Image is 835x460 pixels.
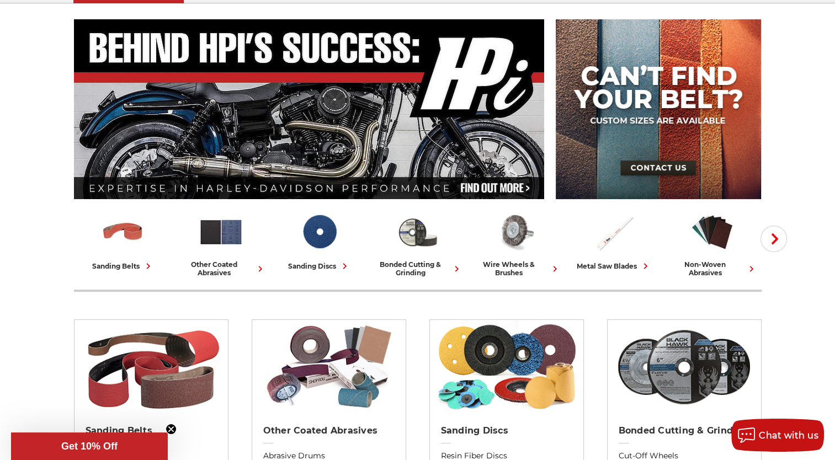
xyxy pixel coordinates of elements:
[668,209,757,277] a: non-woven abrasives
[275,209,364,272] a: sanding discs
[613,320,756,414] img: Bonded Cutting & Grinding
[731,419,824,452] button: Chat with us
[257,320,400,414] img: Other Coated Abrasives
[668,260,757,277] div: non-woven abrasives
[74,19,545,199] img: Banner for an interview featuring Horsepower Inc who makes Harley performance upgrades featured o...
[86,425,217,436] h2: Sanding Belts
[263,425,395,436] h2: Other Coated Abrasives
[78,209,168,272] a: sanding belts
[11,432,168,460] div: Get 10% OffClose teaser
[759,430,818,441] span: Chat with us
[556,19,761,199] img: promo banner for custom belts.
[61,441,118,452] span: Get 10% Off
[577,260,651,272] div: metal saw blades
[570,209,659,272] a: metal saw blades
[493,209,539,255] img: Wire Wheels & Brushes
[471,209,561,277] a: wire wheels & brushes
[435,320,578,414] img: Sanding Discs
[296,209,342,255] img: Sanding Discs
[198,209,244,255] img: Other Coated Abrasives
[471,260,561,277] div: wire wheels & brushes
[395,209,440,255] img: Bonded Cutting & Grinding
[760,226,787,252] button: Next
[288,260,350,272] div: sanding discs
[79,320,222,414] img: Sanding Belts
[177,209,266,277] a: other coated abrasives
[100,209,146,255] img: Sanding Belts
[177,260,266,277] div: other coated abrasives
[689,209,735,255] img: Non-woven Abrasives
[92,260,154,272] div: sanding belts
[373,209,462,277] a: bonded cutting & grinding
[373,260,462,277] div: bonded cutting & grinding
[166,424,177,435] button: Close teaser
[441,425,572,436] h2: Sanding Discs
[591,209,637,255] img: Metal Saw Blades
[619,425,750,436] h2: Bonded Cutting & Grinding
